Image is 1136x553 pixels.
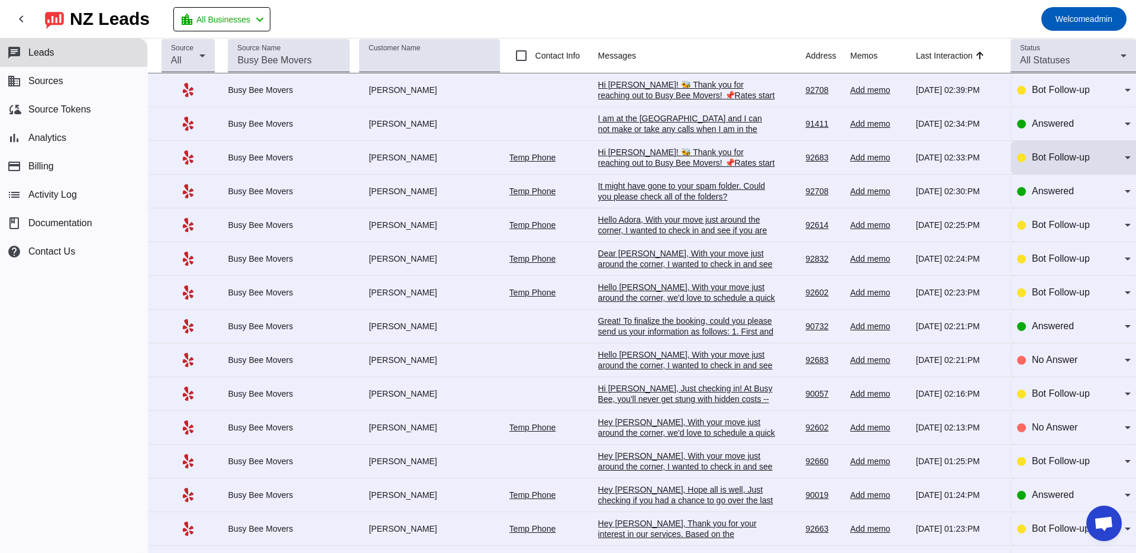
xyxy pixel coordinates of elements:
div: Add memo [850,422,906,433]
div: [DATE] 02:16:PM [916,388,1001,399]
a: Temp Phone [509,153,556,162]
div: Add memo [850,220,906,230]
span: All [171,55,182,65]
div: I am at the [GEOGRAPHIC_DATA] and I can not make or take any calls when I am in the library, howe... [598,113,776,209]
span: Bot Follow-up [1032,85,1090,95]
div: [DATE] 02:25:PM [916,220,1001,230]
button: All Businesses [173,7,270,31]
div: Busy Bee Movers [228,422,350,433]
th: Memos [850,38,916,73]
mat-icon: chevron_left [253,12,267,27]
div: Add memo [850,456,906,467]
span: Answered [1032,118,1074,128]
mat-icon: location_city [180,12,194,27]
div: 92602 [805,287,841,298]
a: Temp Phone [509,187,556,196]
span: Bot Follow-up [1032,388,1090,398]
div: Busy Bee Movers [228,355,350,365]
div: [PERSON_NAME] [359,523,499,534]
span: Source Tokens [28,104,91,115]
div: Great! To finalize the booking, could you please send us your information as follows: 1. First an... [598,316,776,465]
a: Temp Phone [509,423,556,432]
div: [PERSON_NAME] [359,321,499,332]
mat-icon: Yelp [181,83,195,97]
div: Busy Bee Movers [228,253,350,264]
span: Leads [28,47,54,58]
div: Dear [PERSON_NAME], With your move just around the corner, I wanted to check in and see if you ar... [598,248,776,355]
span: book [7,216,21,230]
div: Busy Bee Movers [228,220,350,230]
mat-icon: business [7,74,21,88]
div: Busy Bee Movers [228,456,350,467]
img: logo [45,9,64,29]
div: 92614 [805,220,841,230]
div: Hello [PERSON_NAME], With your move just around the corner, I wanted to check in and see if you a... [598,349,776,456]
div: Add memo [850,388,906,399]
mat-icon: Yelp [181,454,195,468]
div: 91411 [805,118,841,129]
a: Temp Phone [509,524,556,533]
mat-icon: bar_chart [7,131,21,145]
label: Contact Info [533,50,580,62]
mat-icon: Yelp [181,353,195,367]
span: Bot Follow-up [1032,287,1090,297]
div: 92602 [805,422,841,433]
div: 92708 [805,186,841,197]
mat-icon: Yelp [181,117,195,131]
div: Add memo [850,152,906,163]
div: [PERSON_NAME] [359,456,499,467]
span: Activity Log [28,189,77,200]
div: Add memo [850,85,906,95]
div: [PERSON_NAME] [359,220,499,230]
mat-icon: list [7,188,21,202]
span: Answered [1032,186,1074,196]
div: [DATE] 01:23:PM [916,523,1001,534]
a: Temp Phone [509,254,556,263]
a: Temp Phone [509,490,556,500]
div: 90732 [805,321,841,332]
div: It might have gone to your spam folder. Could you please check all of the folders? Alternatively,... [598,181,776,234]
span: No Answer [1032,422,1077,432]
mat-icon: cloud_sync [7,102,21,117]
span: Bot Follow-up [1032,523,1090,533]
button: Welcomeadmin [1041,7,1127,31]
div: Hello [PERSON_NAME], With your move just around the corner, we'd love to schedule a quick phone c... [598,282,776,484]
div: Add memo [850,287,906,298]
mat-icon: Yelp [181,522,195,536]
th: Address [805,38,850,73]
span: Bot Follow-up [1032,456,1090,466]
div: [PERSON_NAME] [359,287,499,298]
div: [PERSON_NAME] [359,253,499,264]
div: 92663 [805,523,841,534]
div: Add memo [850,321,906,332]
span: Bot Follow-up [1032,220,1090,230]
mat-icon: Yelp [181,319,195,333]
div: [PERSON_NAME] [359,355,499,365]
span: Answered [1032,321,1074,331]
div: Busy Bee Movers [228,321,350,332]
div: [DATE] 02:23:PM [916,287,1001,298]
div: [DATE] 02:39:PM [916,85,1001,95]
mat-icon: payment [7,159,21,173]
div: NZ Leads [70,11,150,27]
span: Welcome [1056,14,1090,24]
div: [PERSON_NAME] [359,85,499,95]
div: Add memo [850,355,906,365]
input: Busy Bee Movers [237,53,340,67]
mat-icon: help [7,245,21,259]
div: [DATE] 02:33:PM [916,152,1001,163]
span: Sources [28,76,63,86]
div: Busy Bee Movers [228,490,350,500]
span: Answered [1032,490,1074,500]
div: Hi [PERSON_NAME], Just checking in! At Busy Bee, you'll never get stung with hidden costs -- we o... [598,383,776,458]
div: [PERSON_NAME] [359,186,499,197]
span: Billing [28,161,54,172]
div: Hi [PERSON_NAME]! 🐝 Thank you for reaching out to Busy Bee Movers! 📌Rates start at $119/hr cash r... [598,79,776,207]
mat-icon: chevron_left [14,12,28,26]
div: 90019 [805,490,841,500]
div: [PERSON_NAME] [359,388,499,399]
mat-label: Source [171,44,193,52]
div: [DATE] 02:13:PM [916,422,1001,433]
div: Busy Bee Movers [228,152,350,163]
div: 92832 [805,253,841,264]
